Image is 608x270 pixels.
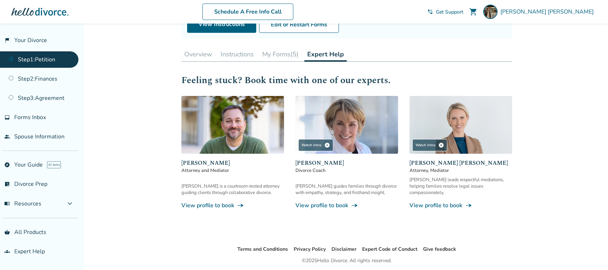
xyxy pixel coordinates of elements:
[469,7,478,16] span: shopping_cart
[409,177,512,196] div: [PERSON_NAME] leads respectful mediations, helping families resolve legal issues compassionately.
[304,47,347,62] button: Expert Help
[4,181,10,187] span: list_alt_check
[324,142,330,148] span: play_circle
[4,134,10,139] span: people
[294,246,326,253] a: Privacy Policy
[181,183,284,196] div: [PERSON_NAME] is a courtroom-tested attorney guiding clients through collaborative divorce.
[351,202,358,209] span: line_end_arrow_notch
[4,37,10,43] span: flag_2
[218,47,257,61] button: Instructions
[295,183,398,196] div: [PERSON_NAME] guides families through divorce with empathy, strategy, and firsthand insight.
[483,5,498,19] img: Adrian Ponce
[237,202,244,209] span: line_end_arrow_notch
[4,114,10,120] span: inbox
[181,47,215,61] button: Overview
[331,245,356,254] li: Disclaimer
[181,167,284,174] span: Attorney and Mediator
[295,96,398,154] img: Kim Goodman
[409,202,512,209] a: View profile to bookline_end_arrow_notch
[4,229,10,235] span: shopping_basket
[500,8,597,16] span: [PERSON_NAME] [PERSON_NAME]
[409,159,512,167] span: [PERSON_NAME] [PERSON_NAME]
[298,139,333,151] div: Watch Intro
[259,47,302,61] button: My Forms(5)
[409,96,512,154] img: Melissa Wheeler Hoff
[438,142,444,148] span: play_circle
[423,245,456,254] li: Give feedback
[412,139,447,151] div: Watch Intro
[202,4,293,20] a: Schedule A Free Info Call
[4,249,10,254] span: groups
[362,246,417,253] a: Expert Code of Conduct
[427,9,463,15] a: phone_in_talkGet Support
[302,256,392,265] div: © 2025 Hello Divorce. All rights reserved.
[4,162,10,168] span: explore
[409,167,512,174] span: Attorney, Mediator
[181,202,284,209] a: View profile to bookline_end_arrow_notch
[465,202,472,209] span: line_end_arrow_notch
[4,200,41,208] span: Resources
[14,113,46,121] span: Forms Inbox
[295,159,398,167] span: [PERSON_NAME]
[181,96,284,154] img: Neil Forester
[295,167,398,174] span: Divorce Coach
[237,246,288,253] a: Terms and Conditions
[427,9,433,15] span: phone_in_talk
[181,73,512,87] h2: Feeling stuck? Book time with one of our experts.
[4,201,10,207] span: menu_book
[295,202,398,209] a: View profile to bookline_end_arrow_notch
[436,9,463,15] span: Get Support
[47,161,61,168] span: AI beta
[181,159,284,167] span: [PERSON_NAME]
[572,236,608,270] iframe: Chat Widget
[66,199,74,208] span: expand_more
